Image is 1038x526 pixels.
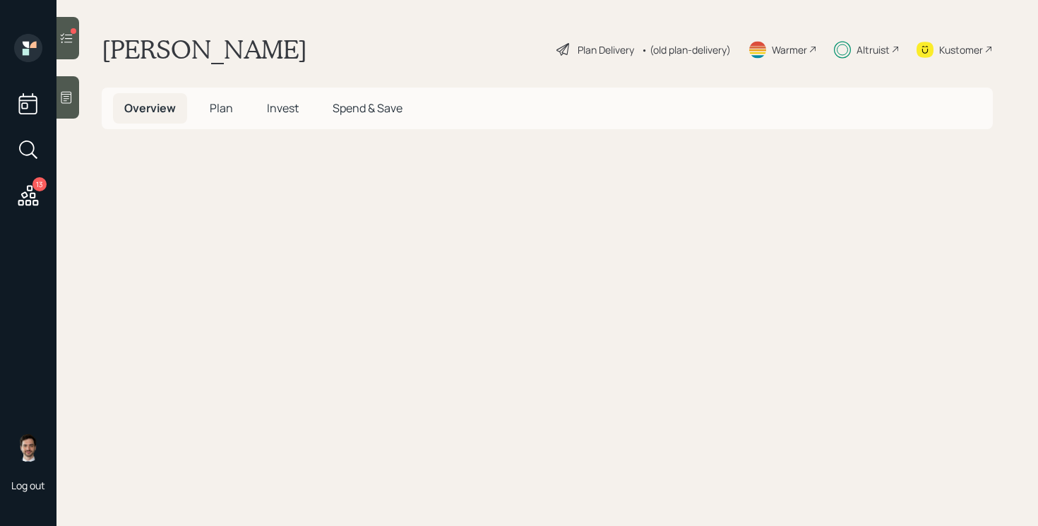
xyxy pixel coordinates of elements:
[102,34,307,65] h1: [PERSON_NAME]
[333,100,402,116] span: Spend & Save
[857,42,890,57] div: Altruist
[210,100,233,116] span: Plan
[641,42,731,57] div: • (old plan-delivery)
[772,42,807,57] div: Warmer
[124,100,176,116] span: Overview
[578,42,634,57] div: Plan Delivery
[11,479,45,492] div: Log out
[267,100,299,116] span: Invest
[939,42,983,57] div: Kustomer
[32,177,47,191] div: 13
[14,434,42,462] img: jonah-coleman-headshot.png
